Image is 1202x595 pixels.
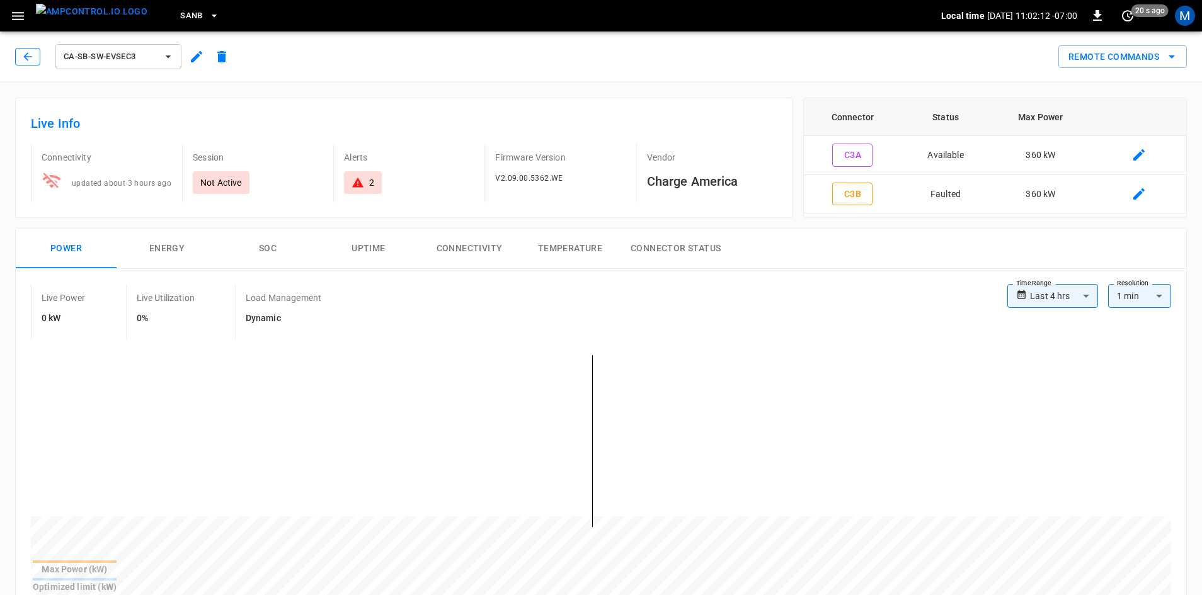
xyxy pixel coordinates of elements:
[318,229,419,269] button: Uptime
[1016,278,1051,288] label: Time Range
[520,229,621,269] button: Temperature
[246,292,321,304] p: Load Management
[902,98,990,136] th: Status
[804,98,1186,213] table: connector table
[200,176,242,189] p: Not Active
[193,151,323,164] p: Session
[344,151,474,164] p: Alerts
[647,151,777,164] p: Vendor
[64,50,157,64] span: ca-sb-sw-evseC3
[137,292,195,304] p: Live Utilization
[369,176,374,189] div: 2
[902,175,990,214] td: Faulted
[72,179,171,188] span: updated about 3 hours ago
[117,229,217,269] button: Energy
[217,229,318,269] button: SOC
[42,312,86,326] h6: 0 kW
[246,312,321,326] h6: Dynamic
[990,98,1092,136] th: Max Power
[621,229,731,269] button: Connector Status
[16,229,117,269] button: Power
[419,229,520,269] button: Connectivity
[36,4,147,20] img: ampcontrol.io logo
[941,9,985,22] p: Local time
[1058,45,1187,69] button: Remote Commands
[647,171,777,191] h6: Charge America
[1175,6,1195,26] div: profile-icon
[832,144,873,167] button: C3A
[1108,284,1171,308] div: 1 min
[1058,45,1187,69] div: remote commands options
[987,9,1077,22] p: [DATE] 11:02:12 -07:00
[1030,284,1098,308] div: Last 4 hrs
[990,175,1092,214] td: 360 kW
[1117,278,1148,288] label: Resolution
[495,151,626,164] p: Firmware Version
[180,9,203,23] span: SanB
[990,136,1092,175] td: 360 kW
[42,292,86,304] p: Live Power
[55,44,181,69] button: ca-sb-sw-evseC3
[175,4,224,28] button: SanB
[42,151,172,164] p: Connectivity
[902,136,990,175] td: Available
[1131,4,1169,17] span: 20 s ago
[804,98,902,136] th: Connector
[495,174,563,183] span: V2.09.00.5362.WE
[832,183,873,206] button: C3B
[31,113,777,133] h6: Live Info
[1118,6,1138,26] button: set refresh interval
[137,312,195,326] h6: 0%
